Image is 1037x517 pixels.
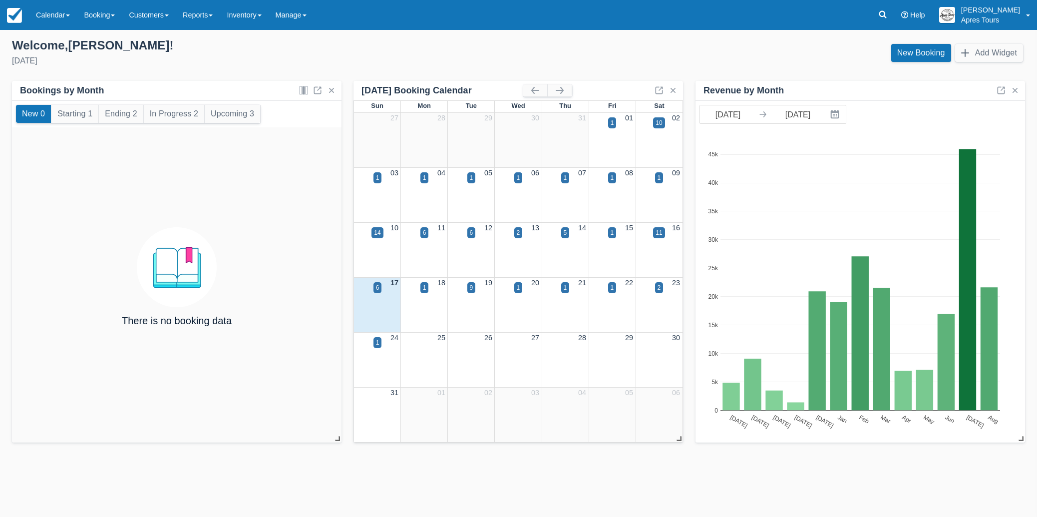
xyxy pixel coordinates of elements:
a: 02 [484,389,492,397]
a: 09 [672,169,680,177]
i: Help [901,11,908,18]
a: 22 [625,279,633,287]
a: 24 [390,334,398,342]
a: 26 [484,334,492,342]
div: Bookings by Month [20,85,104,96]
a: 08 [625,169,633,177]
a: 10 [390,224,398,232]
input: Start Date [700,105,756,123]
div: [DATE] Booking Calendar [361,85,523,96]
a: 19 [484,279,492,287]
a: 04 [437,169,445,177]
div: 9 [470,283,473,292]
a: 12 [484,224,492,232]
a: 25 [437,334,445,342]
a: 29 [625,334,633,342]
button: Starting 1 [51,105,98,123]
div: 1 [517,173,520,182]
span: Mon [417,102,431,109]
button: Add Widget [955,44,1023,62]
div: 1 [376,173,379,182]
a: 04 [578,389,586,397]
a: 27 [531,334,539,342]
a: 17 [390,279,398,287]
div: Revenue by Month [703,85,784,96]
div: 1 [611,118,614,127]
div: 1 [611,228,614,237]
a: 29 [484,114,492,122]
div: 14 [374,228,380,237]
div: 1 [423,283,426,292]
h4: There is no booking data [122,315,232,326]
a: 03 [390,169,398,177]
a: 13 [531,224,539,232]
a: 18 [437,279,445,287]
a: 05 [484,169,492,177]
div: 6 [376,283,379,292]
span: Help [910,11,925,19]
a: 21 [578,279,586,287]
div: 1 [611,283,614,292]
img: checkfront-main-nav-mini-logo.png [7,8,22,23]
img: A1 [939,7,955,23]
button: In Progress 2 [144,105,204,123]
div: 1 [564,173,567,182]
span: Wed [511,102,525,109]
a: 16 [672,224,680,232]
button: Upcoming 3 [205,105,260,123]
a: New Booking [891,44,951,62]
button: Ending 2 [99,105,143,123]
div: 1 [376,338,379,347]
div: 1 [611,173,614,182]
p: [PERSON_NAME] [961,5,1020,15]
div: 1 [658,173,661,182]
div: [DATE] [12,55,511,67]
div: 5 [564,228,567,237]
a: 20 [531,279,539,287]
div: 1 [470,173,473,182]
div: 1 [564,283,567,292]
div: 1 [517,283,520,292]
div: 6 [423,228,426,237]
a: 05 [625,389,633,397]
span: Fri [608,102,617,109]
a: 30 [672,334,680,342]
a: 31 [578,114,586,122]
a: 03 [531,389,539,397]
a: 06 [531,169,539,177]
div: 6 [470,228,473,237]
span: Sat [654,102,664,109]
div: 2 [658,283,661,292]
div: 10 [656,118,662,127]
div: 1 [423,173,426,182]
a: 06 [672,389,680,397]
div: 2 [517,228,520,237]
a: 31 [390,389,398,397]
a: 15 [625,224,633,232]
div: 11 [656,228,662,237]
a: 28 [578,334,586,342]
p: Apres Tours [961,15,1020,25]
a: 23 [672,279,680,287]
span: Tue [466,102,477,109]
a: 02 [672,114,680,122]
a: 07 [578,169,586,177]
div: Welcome , [PERSON_NAME] ! [12,38,511,53]
a: 30 [531,114,539,122]
input: End Date [770,105,826,123]
a: 27 [390,114,398,122]
a: 11 [437,224,445,232]
a: 01 [625,114,633,122]
a: 28 [437,114,445,122]
a: 01 [437,389,445,397]
button: New 0 [16,105,51,123]
a: 14 [578,224,586,232]
span: Sun [371,102,383,109]
img: booking.png [137,227,217,307]
span: Thu [559,102,571,109]
button: Interact with the calendar and add the check-in date for your trip. [826,105,846,123]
